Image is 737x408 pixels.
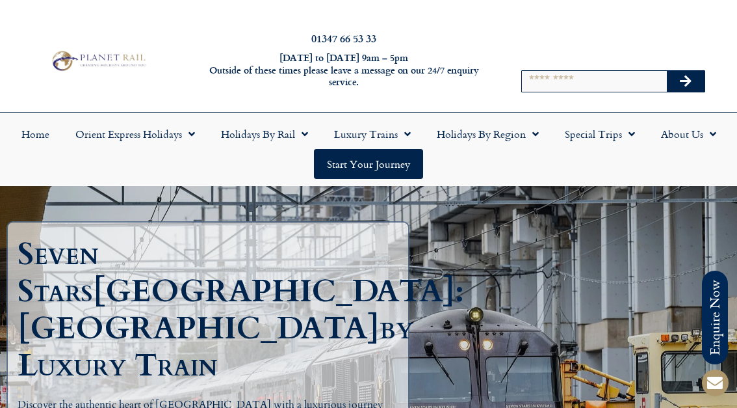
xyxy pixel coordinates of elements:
nav: Menu [6,119,731,179]
button: Search [667,71,705,92]
a: Luxury Trains [321,119,424,149]
a: About Us [648,119,729,149]
span: by Luxury Train [18,307,413,387]
a: Orient Express Holidays [62,119,208,149]
a: 01347 66 53 33 [311,31,376,46]
h1: Seven Stars [18,236,389,384]
h6: [DATE] to [DATE] 9am – 5pm Outside of these times please leave a message on our 24/7 enquiry serv... [200,52,488,88]
span: [GEOGRAPHIC_DATA] [18,307,380,349]
a: Holidays by Region [424,119,552,149]
img: Planet Rail Train Holidays Logo [48,49,148,74]
a: Start your Journey [314,149,423,179]
span: [GEOGRAPHIC_DATA]: [93,270,464,312]
a: Holidays by Rail [208,119,321,149]
a: Home [8,119,62,149]
a: Special Trips [552,119,648,149]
